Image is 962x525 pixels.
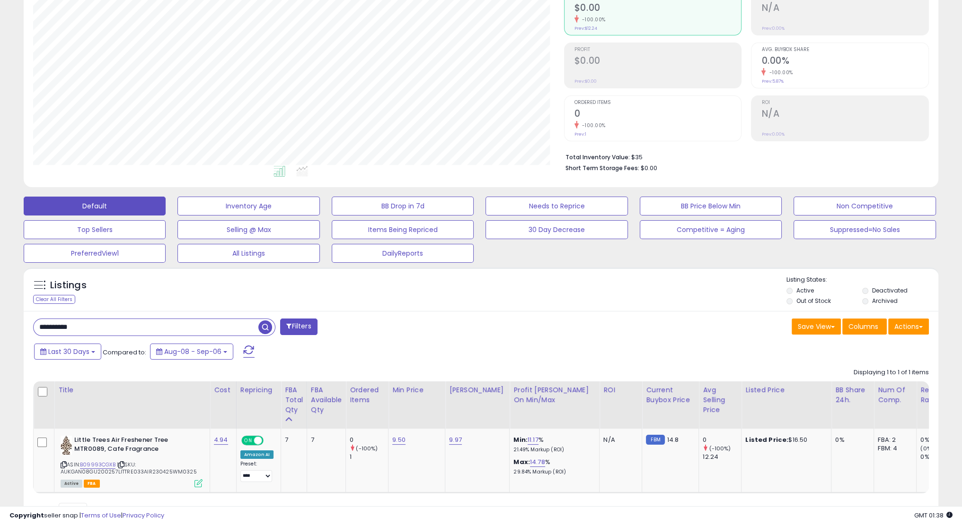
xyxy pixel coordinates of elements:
[510,381,600,429] th: The percentage added to the cost of goods (COGS) that forms the calculator for Min & Max prices.
[920,436,959,444] div: 0%
[761,2,928,15] h2: N/A
[888,318,929,335] button: Actions
[240,385,277,395] div: Repricing
[796,286,814,294] label: Active
[332,197,474,215] button: BB Drop in 7d
[786,275,938,284] p: Listing States:
[574,26,597,31] small: Prev: $12.24
[579,16,606,23] small: -100.00%
[574,131,586,137] small: Prev: 1
[667,435,679,444] span: 14.8
[240,450,274,459] div: Amazon AI
[745,435,788,444] b: Listed Price:
[646,385,695,405] div: Current Buybox Price
[709,445,731,452] small: (-100%)
[61,461,197,475] span: | SKU: AUKGAN08GU200257LITTRE033AIR230425WM0325
[9,511,44,520] strong: Copyright
[603,436,635,444] div: N/A
[177,220,319,239] button: Selling @ Max
[513,457,530,466] b: Max:
[513,458,592,475] div: %
[574,108,741,121] h2: 0
[61,436,72,455] img: 41fSTwujcrS._SL40_.jpg
[285,385,303,415] div: FBA Total Qty
[74,436,189,456] b: Little Trees Air Freshener Tree MTR0089, Cafe Fragrance
[579,122,606,129] small: -100.00%
[761,100,928,105] span: ROI
[761,47,928,52] span: Avg. Buybox Share
[640,220,782,239] button: Competitive = Aging
[350,436,388,444] div: 0
[177,244,319,263] button: All Listings
[280,318,317,335] button: Filters
[761,108,928,121] h2: N/A
[878,444,909,453] div: FBM: 4
[356,445,378,452] small: (-100%)
[24,220,166,239] button: Top Sellers
[641,164,657,172] span: $0.00
[214,385,232,395] div: Cost
[854,368,929,377] div: Displaying 1 to 1 of 1 items
[513,435,528,444] b: Min:
[350,385,384,405] div: Ordered Items
[872,286,908,294] label: Deactivated
[485,197,627,215] button: Needs to Reprice
[80,461,115,469] a: B09993CGXB
[574,55,741,68] h2: $0.00
[574,78,597,84] small: Prev: $0.00
[311,436,338,444] div: 7
[150,344,233,360] button: Aug-08 - Sep-06
[745,385,827,395] div: Listed Price
[513,436,592,453] div: %
[640,197,782,215] button: BB Price Below Min
[920,445,934,452] small: (0%)
[878,385,912,405] div: Num of Comp.
[703,436,741,444] div: 0
[703,385,737,415] div: Avg Selling Price
[796,297,831,305] label: Out of Stock
[332,244,474,263] button: DailyReports
[761,78,783,84] small: Prev: 5.87%
[61,480,82,488] span: All listings currently available for purchase on Amazon
[58,385,206,395] div: Title
[646,435,664,445] small: FBM
[81,511,121,520] a: Terms of Use
[761,55,928,68] h2: 0.00%
[703,453,741,461] div: 12.24
[513,385,595,405] div: Profit [PERSON_NAME] on Min/Max
[103,348,146,357] span: Compared to:
[766,69,793,76] small: -100.00%
[177,197,319,215] button: Inventory Age
[848,322,878,331] span: Columns
[311,385,342,415] div: FBA Available Qty
[392,435,406,445] a: 9.50
[603,385,638,395] div: ROI
[761,26,784,31] small: Prev: 0.00%
[240,461,274,482] div: Preset:
[285,436,300,444] div: 7
[61,436,203,486] div: ASIN:
[565,153,630,161] b: Total Inventory Value:
[392,385,441,395] div: Min Price
[164,347,221,356] span: Aug-08 - Sep-06
[350,453,388,461] div: 1
[48,347,89,356] span: Last 30 Days
[33,295,75,304] div: Clear All Filters
[565,151,922,162] li: $35
[565,164,639,172] b: Short Term Storage Fees:
[761,131,784,137] small: Prev: 0.00%
[50,279,87,292] h5: Listings
[513,469,592,475] p: 29.84% Markup (ROI)
[835,436,866,444] div: 0%
[449,385,505,395] div: [PERSON_NAME]
[123,511,164,520] a: Privacy Policy
[842,318,887,335] button: Columns
[24,244,166,263] button: PreferredView1
[214,435,228,445] a: 4.94
[872,297,898,305] label: Archived
[792,318,841,335] button: Save View
[574,2,741,15] h2: $0.00
[835,385,870,405] div: BB Share 24h.
[530,457,545,467] a: 14.78
[24,197,166,215] button: Default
